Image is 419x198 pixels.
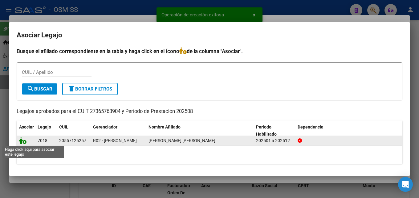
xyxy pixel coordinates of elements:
[148,138,215,143] span: OVIEDO ARIAS VALENTIN IGNACIO
[17,47,402,55] h4: Busque el afiliado correspondiente en la tabla y haga click en el ícono de la columna "Asociar".
[93,138,137,143] span: R02 - [PERSON_NAME]
[146,120,254,141] datatable-header-cell: Nombre Afiliado
[19,124,34,129] span: Asociar
[57,120,91,141] datatable-header-cell: CUIL
[62,83,118,95] button: Borrar Filtros
[68,85,75,92] mat-icon: delete
[398,177,413,192] div: Open Intercom Messenger
[91,120,146,141] datatable-header-cell: Gerenciador
[295,120,403,141] datatable-header-cell: Dependencia
[256,137,293,144] div: 202501 a 202512
[17,29,402,41] h2: Asociar Legajo
[17,148,402,164] div: 1 registros
[298,124,323,129] span: Dependencia
[35,120,57,141] datatable-header-cell: Legajo
[254,120,295,141] datatable-header-cell: Periodo Habilitado
[17,108,402,116] p: Legajos aprobados para el CUIT 27365763904 y Período de Prestación 202508
[38,124,51,129] span: Legajo
[93,124,117,129] span: Gerenciador
[17,120,35,141] datatable-header-cell: Asociar
[38,138,47,143] span: 7018
[68,86,112,92] span: Borrar Filtros
[256,124,277,137] span: Periodo Habilitado
[27,86,52,92] span: Buscar
[59,137,86,144] div: 20557125257
[22,83,57,95] button: Buscar
[148,124,181,129] span: Nombre Afiliado
[27,85,34,92] mat-icon: search
[59,124,68,129] span: CUIL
